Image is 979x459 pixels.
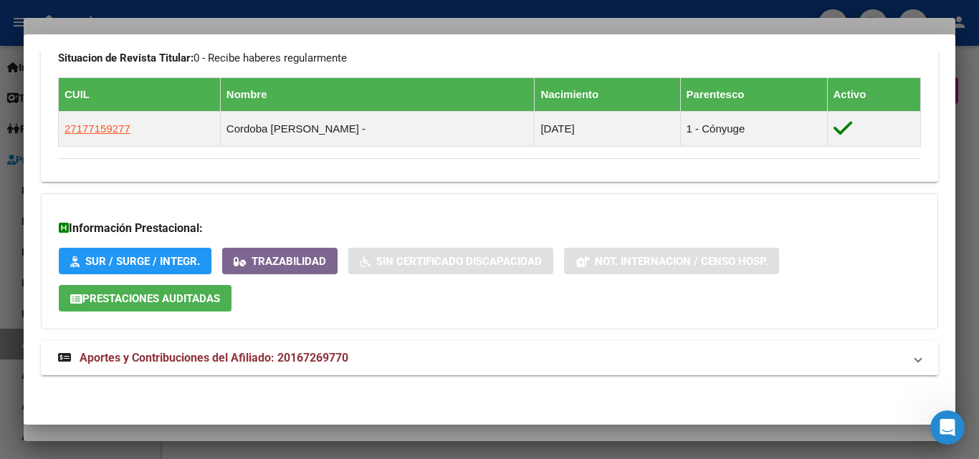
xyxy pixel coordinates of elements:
button: SUR / SURGE / INTEGR. [59,248,211,274]
td: [DATE] [535,112,680,147]
span: 27177159277 [65,122,130,135]
button: Not. Internacion / Censo Hosp. [564,248,779,274]
span: Sin Certificado Discapacidad [376,255,542,268]
th: Parentesco [680,78,827,112]
th: Nombre [220,78,535,112]
td: 1 - Cónyuge [680,112,827,147]
th: Nacimiento [535,78,680,112]
button: Trazabilidad [222,248,338,274]
button: Sin Certificado Discapacidad [348,248,553,274]
strong: Situacion de Revista Titular: [58,52,194,64]
td: Cordoba [PERSON_NAME] - [220,112,535,147]
h3: Información Prestacional: [59,220,920,237]
th: Activo [827,78,921,112]
span: Prestaciones Auditadas [82,292,220,305]
span: Aportes y Contribuciones del Afiliado: 20167269770 [80,351,348,364]
button: Prestaciones Auditadas [59,285,231,311]
span: SUR / SURGE / INTEGR. [85,255,200,268]
th: CUIL [59,78,221,112]
iframe: Intercom live chat [930,410,965,445]
span: 0 - Recibe haberes regularmente [58,52,347,64]
mat-expansion-panel-header: Aportes y Contribuciones del Afiliado: 20167269770 [41,341,938,375]
span: Trazabilidad [252,255,326,268]
span: Not. Internacion / Censo Hosp. [595,255,768,268]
